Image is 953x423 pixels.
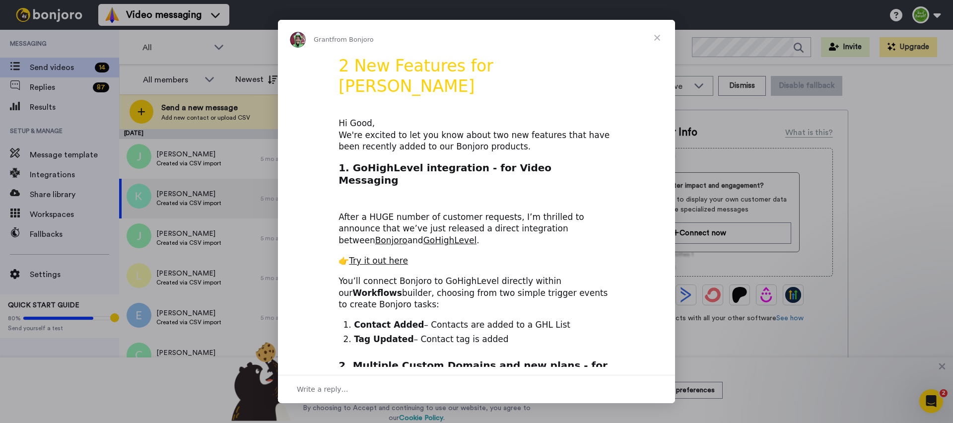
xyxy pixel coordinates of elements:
[314,36,332,43] span: Grant
[354,320,424,330] b: Contact Added
[354,319,614,331] li: – Contacts are added to a GHL List
[339,255,614,267] div: 👉
[354,334,413,344] b: Tag Updated
[423,235,477,245] a: GoHighLevel
[278,375,675,403] div: Open conversation and reply
[290,32,306,48] img: Profile image for Grant
[297,383,348,396] span: Write a reply…
[339,118,614,153] div: Hi Good, We're excited to let you know about two new features that have been recently added to ou...
[339,56,614,103] h1: 2 New Features for [PERSON_NAME]
[339,276,614,311] div: You’ll connect Bonjoro to GoHighLevel directly within our builder, choosing from two simple trigg...
[352,288,402,298] b: Workflows
[354,334,614,346] li: – Contact tag is added
[339,200,614,247] div: After a HUGE number of customer requests, I’m thrilled to announce that we’ve just released a dir...
[332,36,374,43] span: from Bonjoro
[339,161,614,192] h2: 1. GoHighLevel integration - for Video Messaging
[375,235,408,245] a: Bonjoro
[639,20,675,56] span: Close
[349,256,408,266] a: Try it out here
[339,359,614,390] h2: 2. Multiple Custom Domains and new plans - for Testimonials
